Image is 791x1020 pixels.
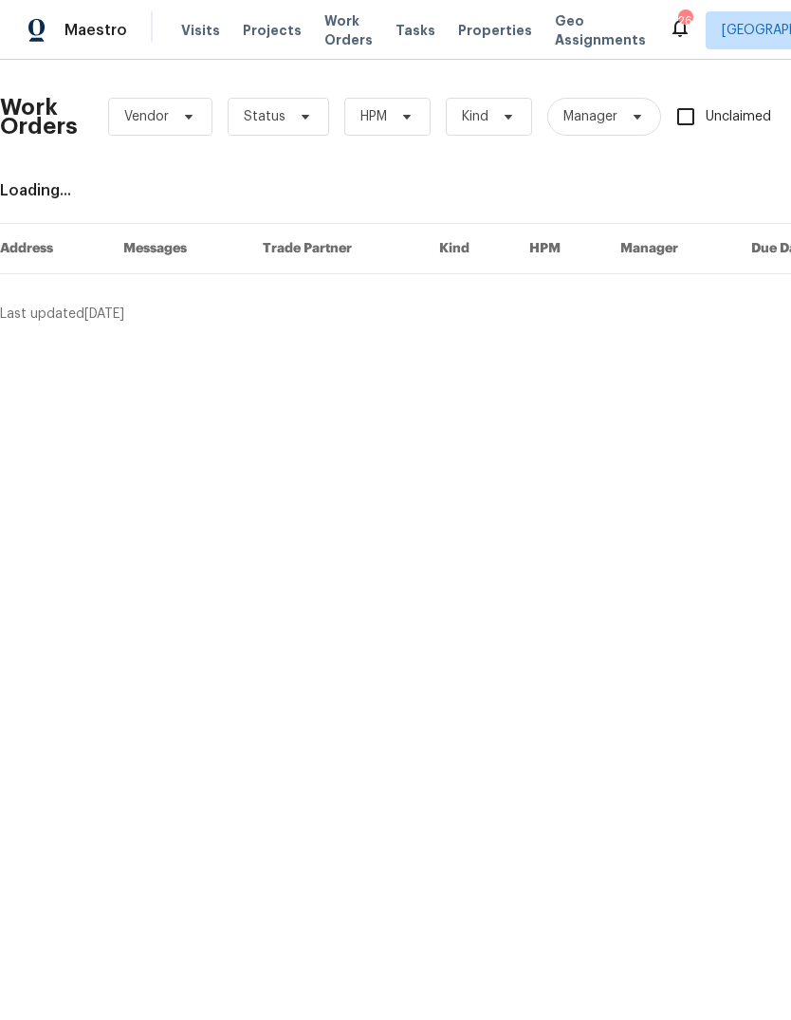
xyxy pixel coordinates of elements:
span: Vendor [124,107,169,126]
div: 26 [678,11,691,30]
span: Manager [563,107,617,126]
th: Kind [424,224,514,274]
span: Projects [243,21,302,40]
span: Visits [181,21,220,40]
th: Messages [108,224,248,274]
th: Trade Partner [248,224,425,274]
span: Tasks [395,24,435,37]
span: Properties [458,21,532,40]
span: [DATE] [84,307,124,321]
span: Unclaimed [706,107,771,127]
th: Manager [605,224,736,274]
span: Maestro [64,21,127,40]
span: Kind [462,107,488,126]
span: Work Orders [324,11,373,49]
span: Geo Assignments [555,11,646,49]
th: HPM [514,224,605,274]
span: Status [244,107,285,126]
span: HPM [360,107,387,126]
